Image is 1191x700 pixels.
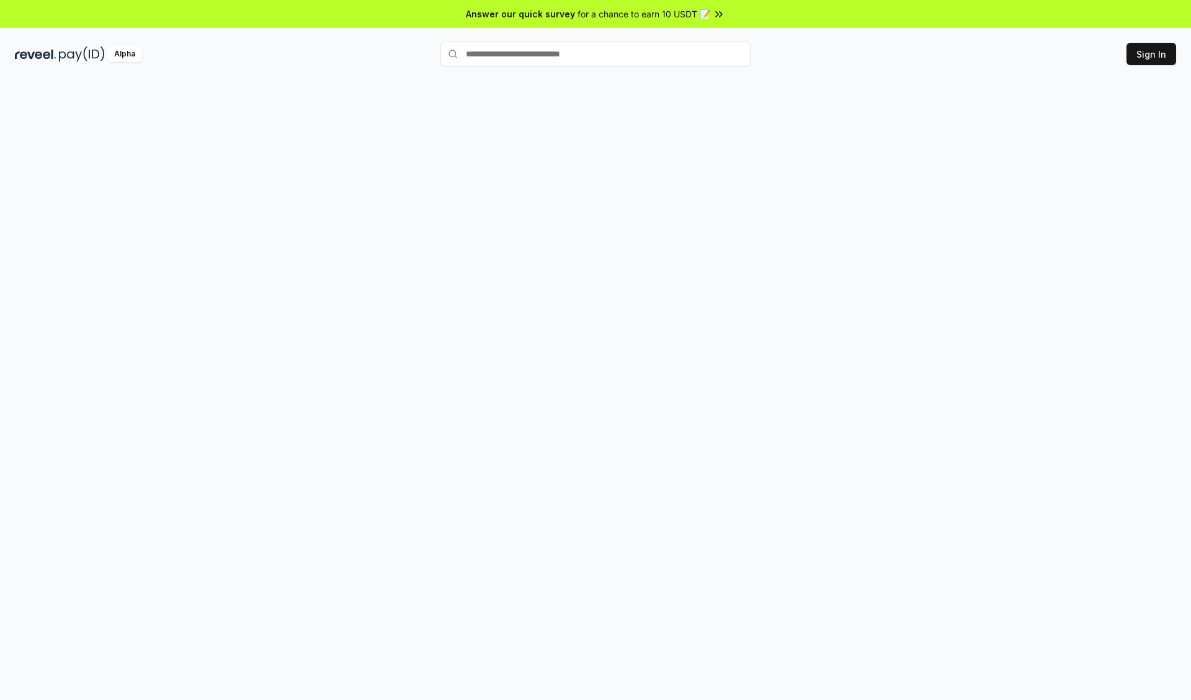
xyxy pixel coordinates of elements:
img: pay_id [59,47,105,62]
span: for a chance to earn 10 USDT 📝 [578,7,710,20]
button: Sign In [1126,43,1176,65]
img: reveel_dark [15,47,56,62]
span: Answer our quick survey [466,7,575,20]
div: Alpha [107,47,142,62]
